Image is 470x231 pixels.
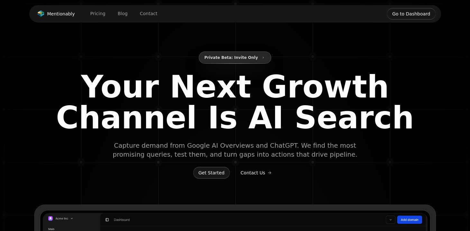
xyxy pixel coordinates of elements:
button: Get Started [193,167,230,179]
span: Your Next Growth Channel Is AI Search [50,71,420,133]
span: Private Beta: Invite Only [204,54,258,61]
span: Capture demand from Google AI Overviews and ChatGPT. We find the most promising queries, test the... [112,141,359,159]
a: Pricing [85,9,111,19]
a: Blog [113,9,133,19]
button: Contact Us [235,167,277,179]
span: Mentionably [47,11,75,17]
button: Private Beta: Invite Only [199,51,271,64]
a: Contact [135,9,162,19]
img: Mentionably logo [37,11,45,17]
a: Mentionably [34,9,78,18]
span: Contact Us [241,170,265,176]
button: Go to Dashboard [387,8,436,20]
